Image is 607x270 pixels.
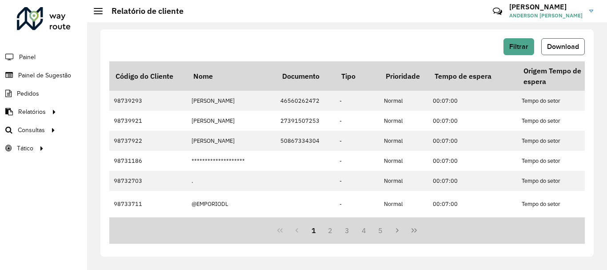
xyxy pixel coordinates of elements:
td: Tempo do setor [517,91,606,111]
td: Tempo do setor [517,111,606,131]
button: 3 [339,222,355,239]
td: 00:07:00 [428,91,517,111]
td: - [335,111,379,131]
th: Tempo de espera [428,61,517,91]
td: Tempo do setor [517,151,606,171]
span: Painel de Sugestão [18,71,71,80]
td: 27391507253 [276,111,335,131]
td: 98733711 [109,191,187,217]
span: Filtrar [509,43,528,50]
td: [PERSON_NAME] [187,131,276,151]
h3: [PERSON_NAME] [509,3,583,11]
td: - [335,171,379,191]
td: 98739293 [109,91,187,111]
h2: Relatório de cliente [103,6,184,16]
span: Relatórios [18,107,46,117]
button: Download [541,38,585,55]
td: - [335,151,379,171]
td: [PERSON_NAME] [187,111,276,131]
button: Filtrar [503,38,534,55]
td: - [335,191,379,217]
span: ANDERSON [PERSON_NAME] [509,12,583,20]
button: Last Page [406,222,423,239]
td: @EMPORIODL [187,191,276,217]
button: 2 [322,222,339,239]
td: Normal [379,151,428,171]
th: Código do Cliente [109,61,187,91]
td: Normal [379,171,428,191]
td: 46560262472 [276,91,335,111]
th: Tipo [335,61,379,91]
th: Nome [187,61,276,91]
button: 1 [305,222,322,239]
th: Origem Tempo de espera [517,61,606,91]
span: Pedidos [17,89,39,98]
button: 5 [372,222,389,239]
td: - [335,217,379,243]
td: Normal [379,131,428,151]
th: Documento [276,61,335,91]
td: 98737922 [109,131,187,151]
span: Painel [19,52,36,62]
span: Tático [17,144,33,153]
td: Normal [379,217,428,243]
td: 00:07:00 [428,217,517,243]
td: Tempo do setor [517,131,606,151]
a: Contato Rápido [488,2,507,21]
td: 00:07:00 [428,111,517,131]
td: [PERSON_NAME] [187,91,276,111]
td: Normal [379,191,428,217]
td: 98739921 [109,111,187,131]
span: Consultas [18,125,45,135]
td: 00:07:00 [428,191,517,217]
td: 00:07:00 [428,171,517,191]
td: 98732703 [109,171,187,191]
td: - [335,131,379,151]
td: Normal [379,91,428,111]
span: Download [547,43,579,50]
td: Tempo do setor [517,217,606,243]
td: 98731186 [109,151,187,171]
td: 98732941 [109,217,187,243]
td: . [187,171,276,191]
th: Prioridade [379,61,428,91]
td: 00:07:00 [428,131,517,151]
button: 4 [355,222,372,239]
td: Tempo do setor [517,191,606,217]
button: Next Page [389,222,406,239]
td: Tempo do setor [517,171,606,191]
td: 50867334304 [276,131,335,151]
td: 00:07:00 [428,151,517,171]
td: +UMGOLE [187,217,276,243]
td: Normal [379,111,428,131]
td: - [335,91,379,111]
